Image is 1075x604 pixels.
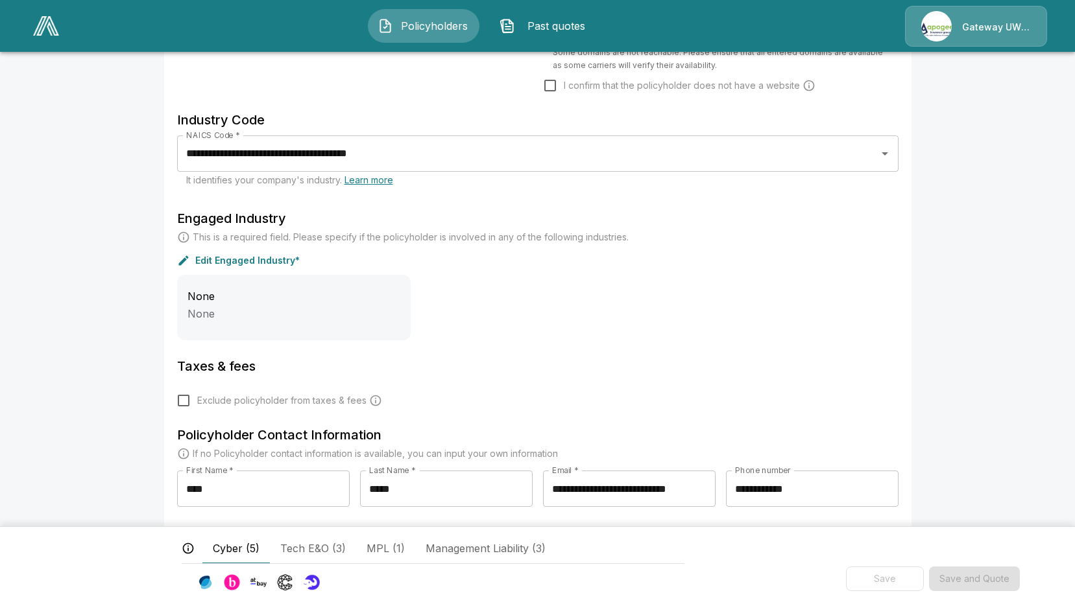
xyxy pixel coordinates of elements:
[193,447,558,460] p: If no Policyholder contact information is available, you can input your own information
[197,394,367,407] span: Exclude policyholder from taxes & fees
[177,522,899,543] h6: Ownership Information
[177,424,899,445] h6: Policyholder Contact Information
[224,574,240,590] img: Carrier Logo
[344,174,393,185] a: Learn more
[426,540,546,556] span: Management Liability (3)
[367,540,405,556] span: MPL (1)
[193,231,629,244] p: This is a required field. Please specify if the policyholder is involved in any of the following ...
[213,540,260,556] span: Cyber (5)
[186,465,234,476] label: First Name *
[187,307,215,320] span: None
[33,16,59,36] img: AA Logo
[186,174,393,185] span: It identifies your company's industry.
[553,46,889,72] p: Some domains are not reachable. Please ensure that all entered domains are available as some carr...
[368,9,479,43] button: Policyholders IconPolicyholders
[369,465,415,476] label: Last Name *
[195,256,300,265] p: Edit Engaged Industry*
[500,18,515,34] img: Past quotes Icon
[398,18,470,34] span: Policyholders
[186,130,240,141] label: NAICS Code *
[277,574,293,590] img: Carrier Logo
[197,574,213,590] img: Carrier Logo
[564,79,800,92] span: I confirm that the policyholder does not have a website
[182,542,195,555] svg: The carriers and lines of business displayed below reflect potential appetite based on available ...
[177,208,899,229] h6: Engaged Industry
[304,574,320,590] img: Carrier Logo
[735,465,791,476] label: Phone number
[490,9,601,43] button: Past quotes IconPast quotes
[803,79,815,92] svg: Carriers run a cyber security scan on the policyholders' websites. Please enter a website wheneve...
[378,18,393,34] img: Policyholders Icon
[177,110,899,130] h6: Industry Code
[187,290,215,303] span: None
[369,394,382,407] svg: Carrier and processing fees will still be applied
[250,574,267,590] img: Carrier Logo
[177,356,899,377] h6: Taxes & fees
[520,18,592,34] span: Past quotes
[876,145,894,163] button: Open
[280,540,346,556] span: Tech E&O (3)
[552,465,579,476] label: Email *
